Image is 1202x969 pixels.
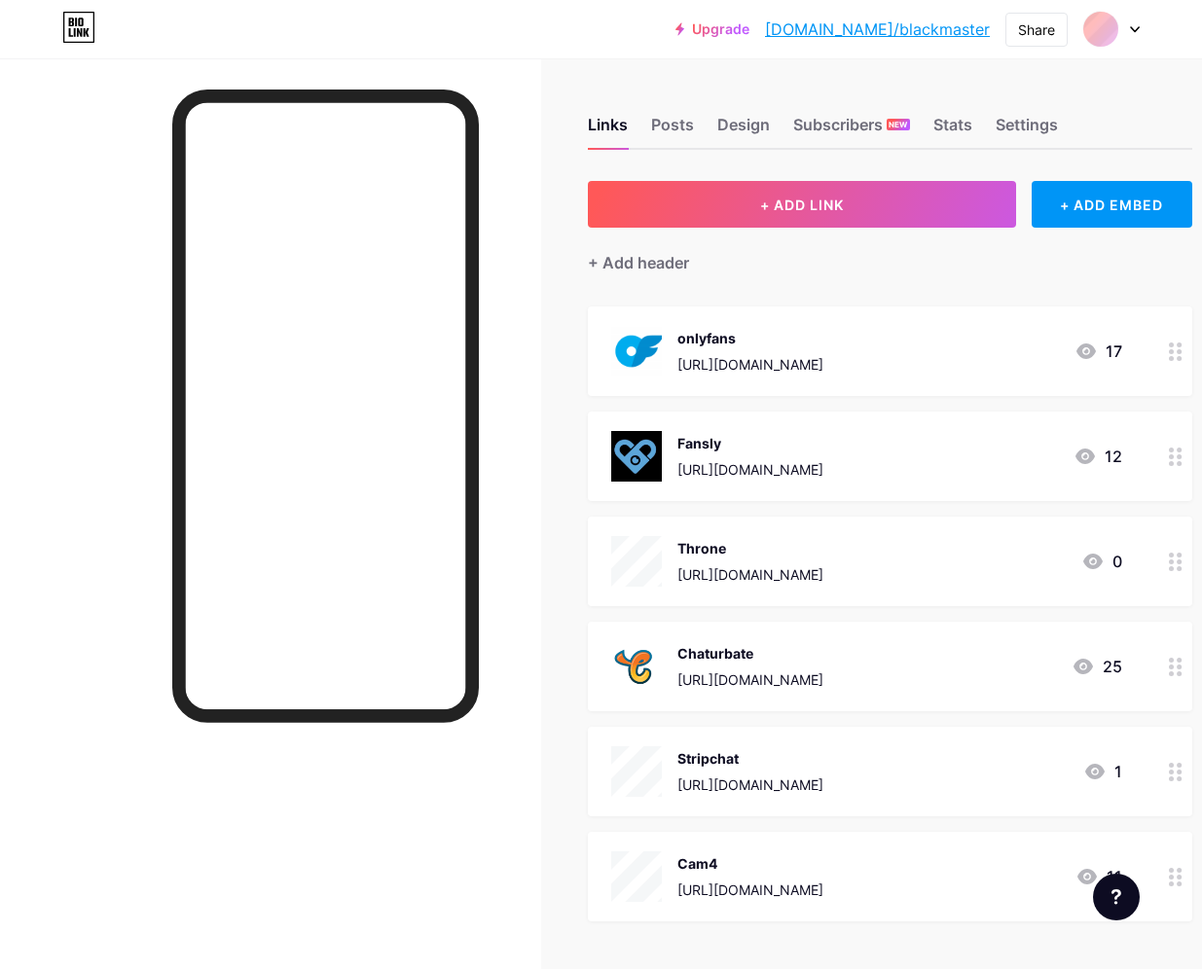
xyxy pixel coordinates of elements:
div: 1 [1083,760,1122,783]
div: Design [717,113,770,148]
div: Stats [933,113,972,148]
div: 25 [1072,655,1122,678]
div: Share [1018,19,1055,40]
img: onlyfans [611,326,662,377]
div: Links [588,113,628,148]
div: Stripchat [677,748,823,769]
div: [URL][DOMAIN_NAME] [677,669,823,690]
a: Upgrade [675,21,749,37]
span: NEW [889,119,907,130]
div: onlyfans [677,328,823,348]
a: [DOMAIN_NAME]/blackmaster [765,18,990,41]
div: 0 [1081,550,1122,573]
div: 12 [1074,445,1122,468]
div: [URL][DOMAIN_NAME] [677,354,823,375]
div: Cam4 [677,853,823,874]
span: + ADD LINK [760,197,844,213]
div: [URL][DOMAIN_NAME] [677,459,823,480]
div: 17 [1075,340,1122,363]
div: [URL][DOMAIN_NAME] [677,774,823,795]
div: Subscribers [793,113,910,148]
div: Throne [677,538,823,558]
img: Chaturbate [611,641,662,692]
div: Chaturbate [677,643,823,664]
div: Fansly [677,433,823,453]
div: Posts [651,113,694,148]
div: [URL][DOMAIN_NAME] [677,879,823,900]
div: + ADD EMBED [1032,181,1192,228]
button: + ADD LINK [588,181,1016,228]
div: Settings [996,113,1058,148]
div: 11 [1075,865,1122,888]
div: + Add header [588,251,689,274]
img: Fansly [611,431,662,482]
div: [URL][DOMAIN_NAME] [677,564,823,585]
